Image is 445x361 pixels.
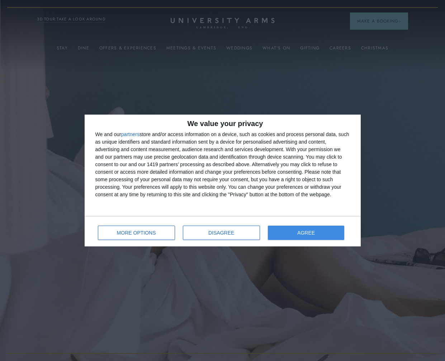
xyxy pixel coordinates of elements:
button: DISAGREE [183,226,260,240]
button: MORE OPTIONS [98,226,175,240]
span: AGREE [297,230,315,235]
span: MORE OPTIONS [117,230,156,235]
h2: We value your privacy [95,120,350,127]
button: partners [121,132,139,137]
button: AGREE [268,226,345,240]
span: DISAGREE [208,230,234,235]
div: qc-cmp2-ui [85,115,361,246]
div: We and our store and/or access information on a device, such as cookies and process personal data... [95,131,350,198]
